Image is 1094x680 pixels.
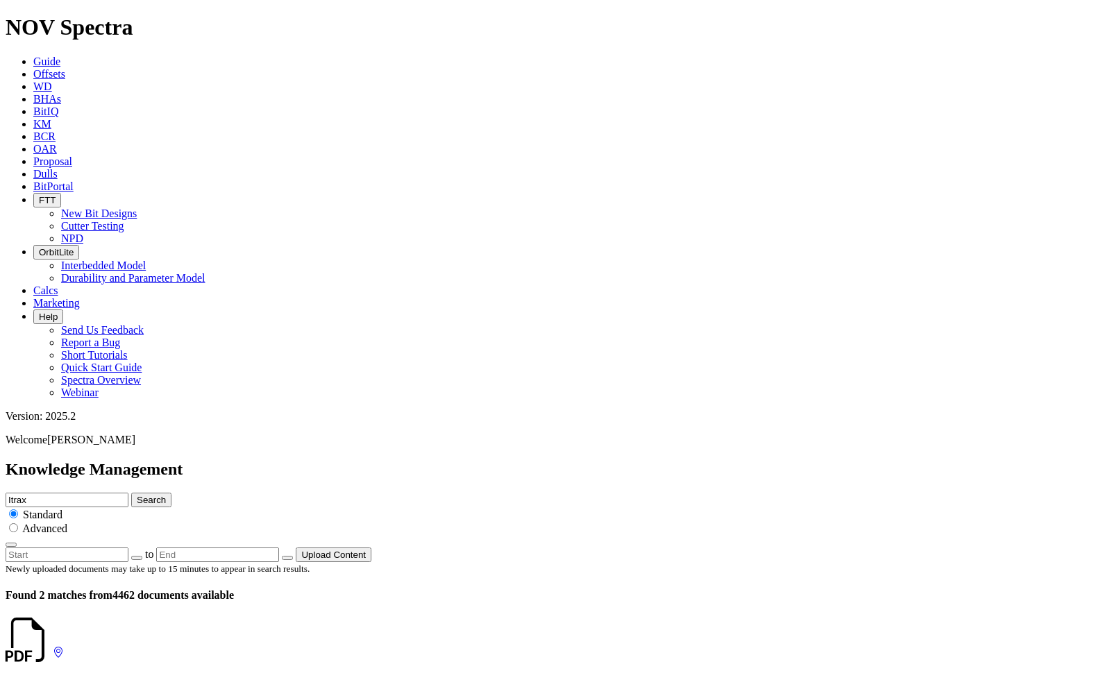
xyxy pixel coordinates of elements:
[33,309,63,324] button: Help
[39,312,58,322] span: Help
[33,56,60,67] a: Guide
[6,460,1088,479] h2: Knowledge Management
[33,118,51,130] a: KM
[61,272,205,284] a: Durability and Parameter Model
[33,245,79,260] button: OrbitLite
[33,130,56,142] a: BCR
[33,93,61,105] a: BHAs
[6,563,310,574] small: Newly uploaded documents may take up to 15 minutes to appear in search results.
[6,434,1088,446] p: Welcome
[61,220,124,232] a: Cutter Testing
[61,374,141,386] a: Spectra Overview
[6,493,128,507] input: e.g. Smoothsteer Record
[61,337,120,348] a: Report a Bug
[61,362,142,373] a: Quick Start Guide
[6,589,112,601] span: Found 2 matches from
[6,547,128,562] input: Start
[33,80,52,92] a: WD
[33,297,80,309] a: Marketing
[6,410,1088,423] div: Version: 2025.2
[33,105,58,117] a: BitIQ
[33,143,57,155] a: OAR
[61,207,137,219] a: New Bit Designs
[33,168,58,180] a: Dulls
[61,324,144,336] a: Send Us Feedback
[39,195,56,205] span: FTT
[61,349,128,361] a: Short Tutorials
[33,180,74,192] a: BitPortal
[61,232,83,244] a: NPD
[6,589,1088,602] h4: 4462 documents available
[23,509,62,520] span: Standard
[33,155,72,167] a: Proposal
[22,522,67,534] span: Advanced
[33,68,65,80] a: Offsets
[47,434,135,445] span: [PERSON_NAME]
[33,284,58,296] a: Calcs
[33,193,61,207] button: FTT
[131,493,171,507] button: Search
[296,547,371,562] button: Upload Content
[145,548,153,560] span: to
[39,247,74,257] span: OrbitLite
[156,547,279,562] input: End
[61,386,99,398] a: Webinar
[6,15,1088,40] h1: NOV Spectra
[61,260,146,271] a: Interbedded Model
